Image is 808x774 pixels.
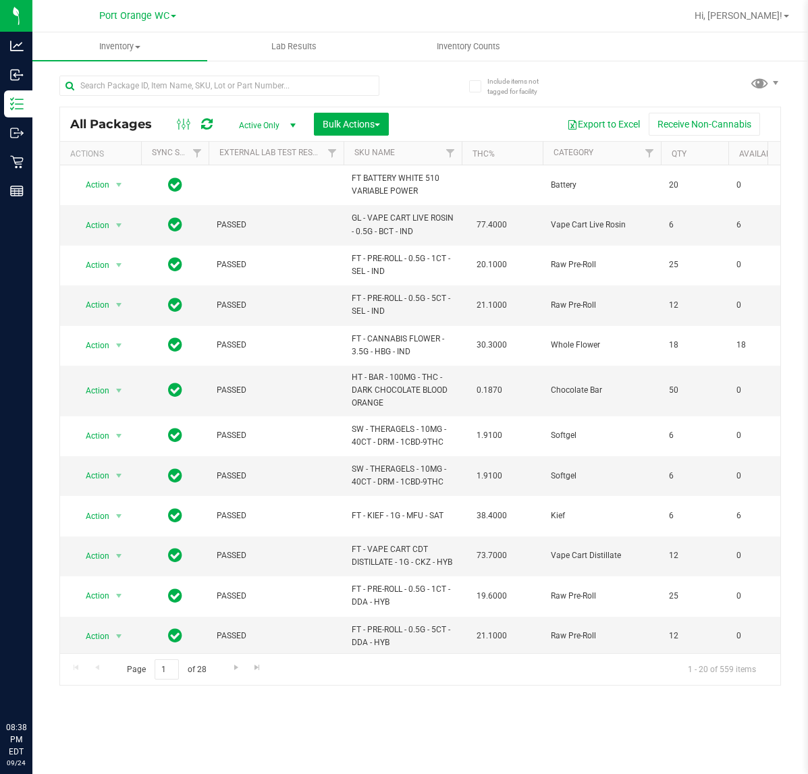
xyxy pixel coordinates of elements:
[217,470,335,482] span: PASSED
[736,509,788,522] span: 6
[217,384,335,397] span: PASSED
[736,258,788,271] span: 0
[111,175,128,194] span: select
[381,32,556,61] a: Inventory Counts
[470,586,514,606] span: 19.6000
[551,219,653,231] span: Vape Cart Live Rosin
[470,506,514,526] span: 38.4000
[217,258,335,271] span: PASSED
[669,509,720,522] span: 6
[739,149,780,159] a: Available
[649,113,760,136] button: Receive Non-Cannabis
[352,423,454,449] span: SW - THERAGELS - 10MG - 40CT - DRM - 1CBD-9THC
[253,40,335,53] span: Lab Results
[168,175,182,194] span: In Sync
[111,426,128,445] span: select
[217,219,335,231] span: PASSED
[168,466,182,485] span: In Sync
[219,148,325,157] a: External Lab Test Result
[352,292,454,318] span: FT - PRE-ROLL - 0.5G - 5CT - SEL - IND
[551,509,653,522] span: Kief
[551,549,653,562] span: Vape Cart Distillate
[115,659,217,680] span: Page of 28
[168,546,182,565] span: In Sync
[470,626,514,646] span: 21.1000
[551,470,653,482] span: Softgel
[669,429,720,442] span: 6
[470,296,514,315] span: 21.1000
[111,216,128,235] span: select
[74,507,110,526] span: Action
[352,252,454,278] span: FT - PRE-ROLL - 0.5G - 1CT - SEL - IND
[217,590,335,603] span: PASSED
[74,216,110,235] span: Action
[10,39,24,53] inline-svg: Analytics
[352,371,454,410] span: HT - BAR - 100MG - THC - DARK CHOCOLATE BLOOD ORANGE
[558,113,649,136] button: Export to Excel
[314,113,389,136] button: Bulk Actions
[111,296,128,314] span: select
[736,339,788,352] span: 18
[736,219,788,231] span: 6
[352,624,454,649] span: FT - PRE-ROLL - 0.5G - 5CT - DDA - HYB
[669,590,720,603] span: 25
[352,463,454,489] span: SW - THERAGELS - 10MG - 40CT - DRM - 1CBD-9THC
[352,509,454,522] span: FT - KIEF - 1G - MFU - SAT
[669,179,720,192] span: 20
[74,466,110,485] span: Action
[323,119,380,130] span: Bulk Actions
[470,255,514,275] span: 20.1000
[217,509,335,522] span: PASSED
[168,255,182,274] span: In Sync
[352,172,454,198] span: FT BATTERY WHITE 510 VARIABLE POWER
[669,219,720,231] span: 6
[74,381,110,400] span: Action
[551,179,653,192] span: Battery
[736,179,788,192] span: 0
[669,470,720,482] span: 6
[736,630,788,642] span: 0
[551,339,653,352] span: Whole Flower
[70,149,136,159] div: Actions
[155,659,179,680] input: 1
[168,335,182,354] span: In Sync
[554,148,593,157] a: Category
[74,627,110,646] span: Action
[672,149,686,159] a: Qty
[111,586,128,605] span: select
[551,429,653,442] span: Softgel
[217,630,335,642] span: PASSED
[669,258,720,271] span: 25
[111,466,128,485] span: select
[217,549,335,562] span: PASSED
[111,547,128,565] span: select
[217,429,335,442] span: PASSED
[470,466,509,486] span: 1.9100
[669,549,720,562] span: 12
[207,32,382,61] a: Lab Results
[470,546,514,565] span: 73.7000
[352,212,454,238] span: GL - VAPE CART LIVE ROSIN - 0.5G - BCT - IND
[168,626,182,645] span: In Sync
[669,630,720,642] span: 12
[10,184,24,198] inline-svg: Reports
[74,175,110,194] span: Action
[321,142,344,165] a: Filter
[669,339,720,352] span: 18
[419,40,518,53] span: Inventory Counts
[470,215,514,235] span: 77.4000
[168,506,182,525] span: In Sync
[74,336,110,355] span: Action
[470,381,509,400] span: 0.1870
[736,384,788,397] span: 0
[470,426,509,445] span: 1.9100
[70,117,165,132] span: All Packages
[736,299,788,312] span: 0
[186,142,209,165] a: Filter
[10,68,24,82] inline-svg: Inbound
[551,630,653,642] span: Raw Pre-Roll
[111,627,128,646] span: select
[74,547,110,565] span: Action
[111,256,128,275] span: select
[226,659,246,678] a: Go to the next page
